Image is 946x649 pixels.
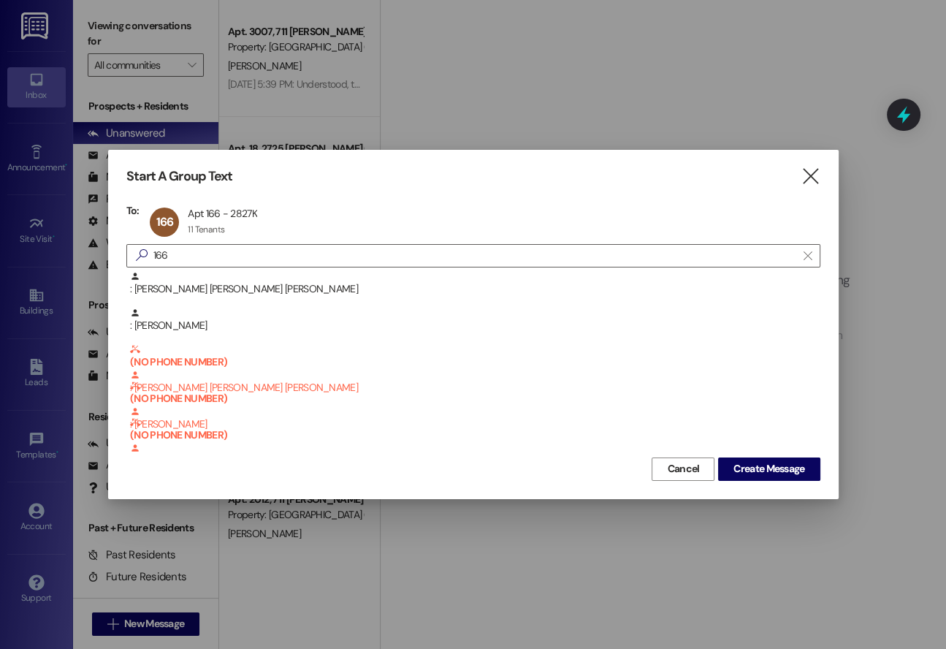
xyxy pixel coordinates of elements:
[126,168,233,185] h3: Start A Group Text
[126,308,820,344] div: : [PERSON_NAME]
[130,417,820,441] b: (NO PHONE NUMBER)
[804,250,812,262] i: 
[130,417,820,469] div: : [PERSON_NAME] [PERSON_NAME]
[156,214,174,229] span: 166
[130,308,820,333] div: : [PERSON_NAME]
[126,417,820,454] div: (NO PHONE NUMBER) : [PERSON_NAME] [PERSON_NAME]
[126,204,140,217] h3: To:
[130,381,820,433] div: : [PERSON_NAME]
[130,381,820,405] b: (NO PHONE NUMBER)
[733,461,804,477] span: Create Message
[153,246,796,266] input: Search for any contact or apartment
[188,224,224,235] div: 11 Tenants
[652,458,714,481] button: Cancel
[130,344,820,368] b: (NO PHONE NUMBER)
[796,245,820,267] button: Clear text
[126,344,820,381] div: (NO PHONE NUMBER) : [PERSON_NAME] [PERSON_NAME] [PERSON_NAME]
[130,248,153,263] i: 
[126,271,820,308] div: : [PERSON_NAME] [PERSON_NAME] [PERSON_NAME]
[130,344,820,396] div: : [PERSON_NAME] [PERSON_NAME] [PERSON_NAME]
[718,458,820,481] button: Create Message
[801,169,820,184] i: 
[188,207,257,220] div: Apt 166 - 2827K
[130,271,820,297] div: : [PERSON_NAME] [PERSON_NAME] [PERSON_NAME]
[667,461,699,477] span: Cancel
[126,381,820,417] div: (NO PHONE NUMBER) : [PERSON_NAME]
